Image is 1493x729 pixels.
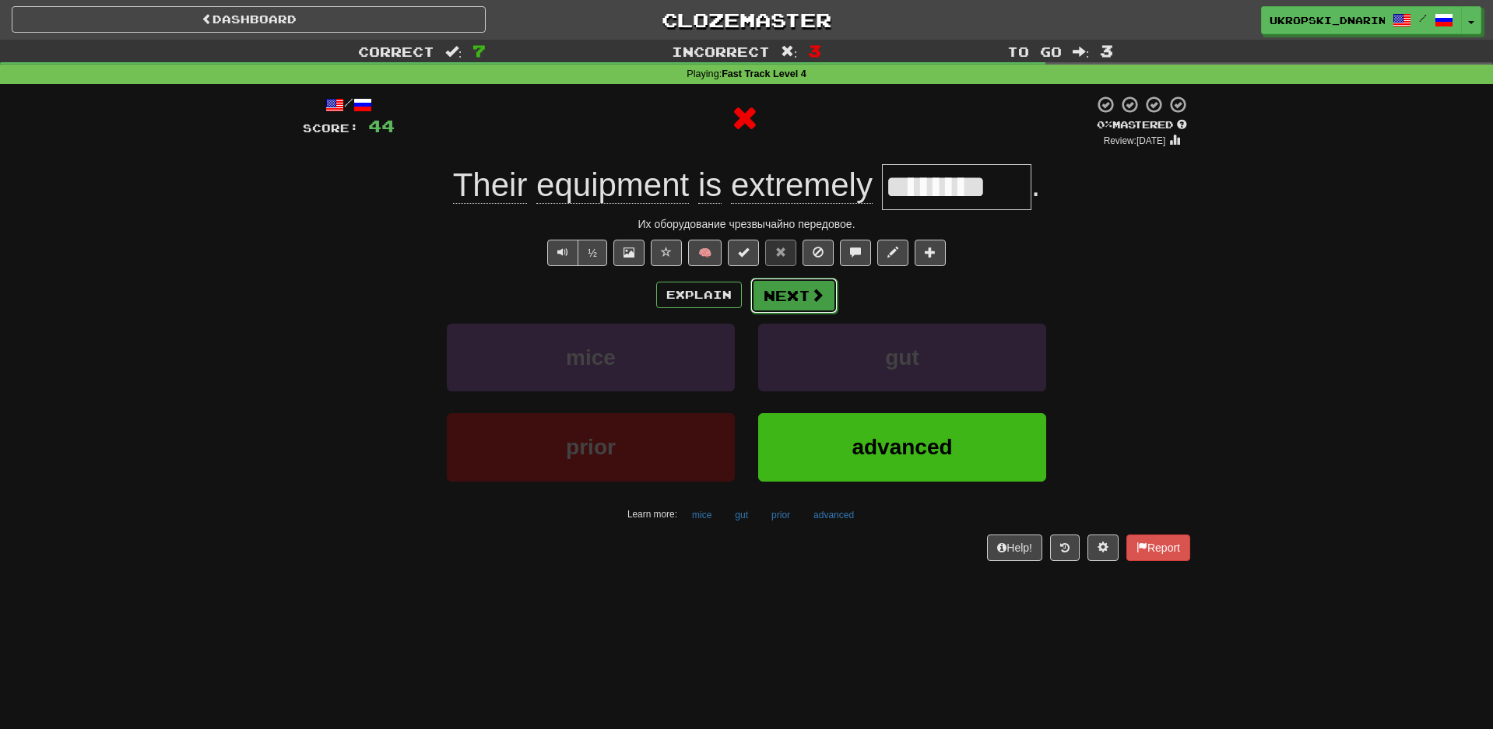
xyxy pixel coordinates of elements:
[915,240,946,266] button: Add to collection (alt+a)
[1094,118,1190,132] div: Mastered
[472,41,486,60] span: 7
[840,240,871,266] button: Discuss sentence (alt+u)
[750,278,838,314] button: Next
[368,116,395,135] span: 44
[765,240,796,266] button: Reset to 0% Mastered (alt+r)
[852,435,952,459] span: advanced
[722,68,806,79] strong: Fast Track Level 4
[731,166,873,204] span: extremely
[1073,45,1090,58] span: :
[688,240,722,266] button: 🧠
[803,240,834,266] button: Ignore sentence (alt+i)
[544,240,607,266] div: Text-to-speech controls
[1419,12,1427,23] span: /
[726,503,757,527] button: gut
[758,413,1046,481] button: advanced
[627,509,677,520] small: Learn more:
[1031,166,1041,203] span: .
[877,240,908,266] button: Edit sentence (alt+d)
[613,240,645,266] button: Show image (alt+x)
[987,534,1042,561] button: Help!
[1007,44,1062,59] span: To go
[656,282,742,308] button: Explain
[781,45,798,58] span: :
[12,6,486,33] a: Dashboard
[808,41,821,60] span: 3
[651,240,682,266] button: Favorite sentence (alt+f)
[758,324,1046,391] button: gut
[303,95,395,114] div: /
[1097,118,1112,131] span: 0 %
[1100,41,1113,60] span: 3
[1126,534,1190,561] button: Report
[1261,6,1462,34] a: ukropski_dnarina /
[1050,534,1080,561] button: Round history (alt+y)
[728,240,759,266] button: Set this sentence to 100% Mastered (alt+m)
[885,345,919,370] span: gut
[683,503,720,527] button: mice
[566,435,616,459] span: prior
[303,216,1190,232] div: Их оборудование чрезвычайно передовое.
[672,44,770,59] span: Incorrect
[805,503,862,527] button: advanced
[509,6,983,33] a: Clozemaster
[536,166,689,204] span: equipment
[447,413,735,481] button: prior
[453,166,528,204] span: Their
[566,345,616,370] span: mice
[763,503,799,527] button: prior
[698,166,722,204] span: is
[547,240,578,266] button: Play sentence audio (ctl+space)
[1270,13,1385,27] span: ukropski_dnarina
[447,324,735,391] button: mice
[445,45,462,58] span: :
[578,240,607,266] button: ½
[358,44,434,59] span: Correct
[1104,135,1166,146] small: Review: [DATE]
[303,121,359,135] span: Score:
